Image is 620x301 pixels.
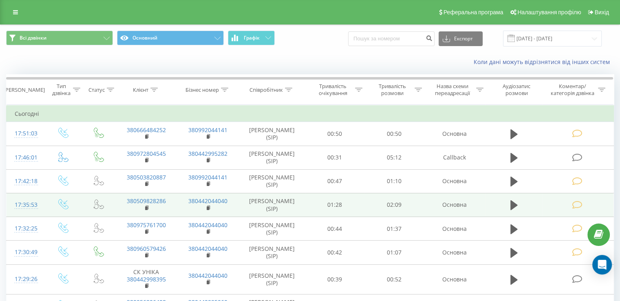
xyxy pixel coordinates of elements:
[188,221,227,229] a: 380442044040
[15,126,36,142] div: 17:51:03
[474,58,614,66] a: Коли дані можуть відрізнятися вiд інших систем
[249,86,283,93] div: Співробітник
[424,264,485,294] td: Основна
[15,221,36,237] div: 17:32:25
[305,217,364,241] td: 00:44
[364,122,424,146] td: 00:50
[188,197,227,205] a: 380442044040
[15,271,36,287] div: 17:29:26
[15,244,36,260] div: 17:30:49
[7,106,614,122] td: Сьогодні
[88,86,105,93] div: Статус
[424,146,485,169] td: Callback
[239,146,305,169] td: [PERSON_NAME] (SIP)
[244,35,260,41] span: Графік
[424,169,485,193] td: Основна
[424,193,485,217] td: Основна
[115,264,177,294] td: СК УНІКА
[431,83,474,97] div: Назва схеми переадресації
[364,146,424,169] td: 05:12
[15,150,36,166] div: 17:46:01
[239,264,305,294] td: [PERSON_NAME] (SIP)
[364,193,424,217] td: 02:09
[188,173,227,181] a: 380992044141
[185,86,219,93] div: Бізнес номер
[239,122,305,146] td: [PERSON_NAME] (SIP)
[348,31,435,46] input: Пошук за номером
[305,169,364,193] td: 00:47
[239,169,305,193] td: [PERSON_NAME] (SIP)
[188,272,227,279] a: 380442044040
[133,86,148,93] div: Клієнт
[364,264,424,294] td: 00:52
[439,31,483,46] button: Експорт
[424,122,485,146] td: Основна
[548,83,596,97] div: Коментар/категорія дзвінка
[424,217,485,241] td: Основна
[443,9,503,15] span: Реферальна програма
[117,31,224,45] button: Основний
[493,83,541,97] div: Аудіозапис розмови
[305,122,364,146] td: 00:50
[127,126,166,134] a: 380666484252
[239,241,305,264] td: [PERSON_NAME] (SIP)
[15,197,36,213] div: 17:35:53
[239,217,305,241] td: [PERSON_NAME] (SIP)
[15,173,36,189] div: 17:42:18
[364,217,424,241] td: 01:37
[517,9,581,15] span: Налаштування профілю
[372,83,413,97] div: Тривалість розмови
[364,241,424,264] td: 01:07
[305,264,364,294] td: 00:39
[127,245,166,252] a: 380960579426
[127,221,166,229] a: 380975761700
[127,197,166,205] a: 380509828286
[188,245,227,252] a: 380442044040
[51,83,71,97] div: Тип дзвінка
[20,35,46,41] span: Всі дзвінки
[305,193,364,217] td: 01:28
[364,169,424,193] td: 01:10
[239,193,305,217] td: [PERSON_NAME] (SIP)
[305,146,364,169] td: 00:31
[127,150,166,157] a: 380972804545
[6,31,113,45] button: Всі дзвінки
[592,255,612,274] div: Open Intercom Messenger
[4,86,45,93] div: [PERSON_NAME]
[424,241,485,264] td: Основна
[188,126,227,134] a: 380992044141
[127,173,166,181] a: 380503820887
[595,9,609,15] span: Вихід
[127,275,166,283] a: 380442998395
[228,31,275,45] button: Графік
[188,150,227,157] a: 380442995282
[313,83,353,97] div: Тривалість очікування
[305,241,364,264] td: 00:42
